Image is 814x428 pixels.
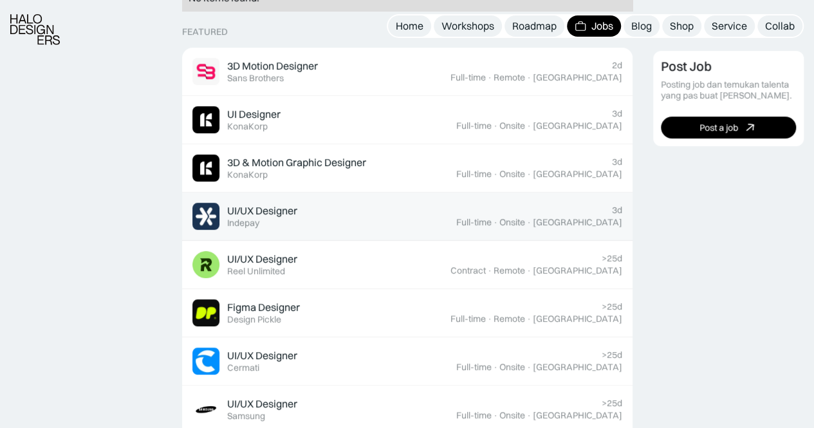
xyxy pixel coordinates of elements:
div: [GEOGRAPHIC_DATA] [533,362,622,373]
div: · [526,313,532,324]
a: Post a job [661,117,797,139]
div: [GEOGRAPHIC_DATA] [533,410,622,421]
div: Jobs [591,19,613,33]
img: Job Image [192,154,219,181]
div: Samsung [227,411,265,422]
div: Onsite [499,362,525,373]
div: Contract [450,265,486,276]
a: Workshops [434,15,502,37]
div: UI/UX Designer [227,349,297,362]
div: UI/UX Designer [227,397,297,411]
a: Service [704,15,755,37]
div: >25d [602,398,622,409]
a: Roadmap [504,15,564,37]
div: KonaKorp [227,121,268,132]
div: Remote [494,265,525,276]
img: Job Image [192,106,219,133]
div: Collab [765,19,795,33]
div: Full-time [456,120,492,131]
div: · [493,169,498,180]
div: Posting job dan temukan talenta yang pas buat [PERSON_NAME]. [661,80,797,102]
img: Job Image [192,251,219,278]
div: Service [712,19,747,33]
div: · [487,265,492,276]
div: KonaKorp [227,169,268,180]
div: Remote [494,313,525,324]
a: Job Image3D & Motion Graphic DesignerKonaKorp3dFull-time·Onsite·[GEOGRAPHIC_DATA] [182,144,633,192]
div: Full-time [450,72,486,83]
div: · [493,362,498,373]
div: Sans Brothers [227,73,284,84]
div: [GEOGRAPHIC_DATA] [533,169,622,180]
div: [GEOGRAPHIC_DATA] [533,265,622,276]
div: Remote [494,72,525,83]
div: · [493,217,498,228]
div: UI/UX Designer [227,204,297,218]
img: Job Image [192,58,219,85]
a: Shop [662,15,701,37]
div: 3d [612,205,622,216]
div: Indepay [227,218,259,228]
div: UI Designer [227,107,281,121]
div: Roadmap [512,19,557,33]
div: >25d [602,349,622,360]
div: · [526,410,532,421]
div: [GEOGRAPHIC_DATA] [533,217,622,228]
a: Job ImageUI/UX DesignerIndepay3dFull-time·Onsite·[GEOGRAPHIC_DATA] [182,192,633,241]
div: 2d [612,60,622,71]
div: Post a job [699,122,738,133]
div: Onsite [499,410,525,421]
a: Job ImageUI DesignerKonaKorp3dFull-time·Onsite·[GEOGRAPHIC_DATA] [182,96,633,144]
div: [GEOGRAPHIC_DATA] [533,120,622,131]
a: Blog [624,15,660,37]
div: Post Job [661,59,712,75]
div: Cermati [227,362,259,373]
div: · [526,169,532,180]
a: Home [388,15,431,37]
div: Reel Unlimited [227,266,285,277]
div: · [526,265,532,276]
a: Jobs [567,15,621,37]
div: Onsite [499,120,525,131]
div: Onsite [499,169,525,180]
img: Job Image [192,396,219,423]
div: >25d [602,253,622,264]
div: >25d [602,301,622,312]
div: 3D Motion Designer [227,59,318,73]
img: Job Image [192,348,219,375]
div: · [526,362,532,373]
div: Design Pickle [227,314,281,325]
a: Job Image3D Motion DesignerSans Brothers2dFull-time·Remote·[GEOGRAPHIC_DATA] [182,48,633,96]
div: 3d [612,108,622,119]
div: 3D & Motion Graphic Designer [227,156,366,169]
div: Full-time [450,313,486,324]
div: Workshops [441,19,494,33]
div: · [493,410,498,421]
div: [GEOGRAPHIC_DATA] [533,72,622,83]
div: Figma Designer [227,301,300,314]
div: Home [396,19,423,33]
div: · [487,72,492,83]
a: Job ImageUI/UX DesignerReel Unlimited>25dContract·Remote·[GEOGRAPHIC_DATA] [182,241,633,289]
a: Collab [757,15,802,37]
a: Job ImageFigma DesignerDesign Pickle>25dFull-time·Remote·[GEOGRAPHIC_DATA] [182,289,633,337]
div: · [526,72,532,83]
div: Full-time [456,217,492,228]
div: UI/UX Designer [227,252,297,266]
div: Featured [182,26,228,37]
a: Job ImageUI/UX DesignerCermati>25dFull-time·Onsite·[GEOGRAPHIC_DATA] [182,337,633,386]
div: · [526,120,532,131]
div: · [487,313,492,324]
div: · [526,217,532,228]
div: · [493,120,498,131]
img: Job Image [192,203,219,230]
div: Full-time [456,410,492,421]
div: Full-time [456,169,492,180]
div: Shop [670,19,694,33]
div: 3d [612,156,622,167]
div: [GEOGRAPHIC_DATA] [533,313,622,324]
div: Blog [631,19,652,33]
div: Onsite [499,217,525,228]
img: Job Image [192,299,219,326]
div: Full-time [456,362,492,373]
